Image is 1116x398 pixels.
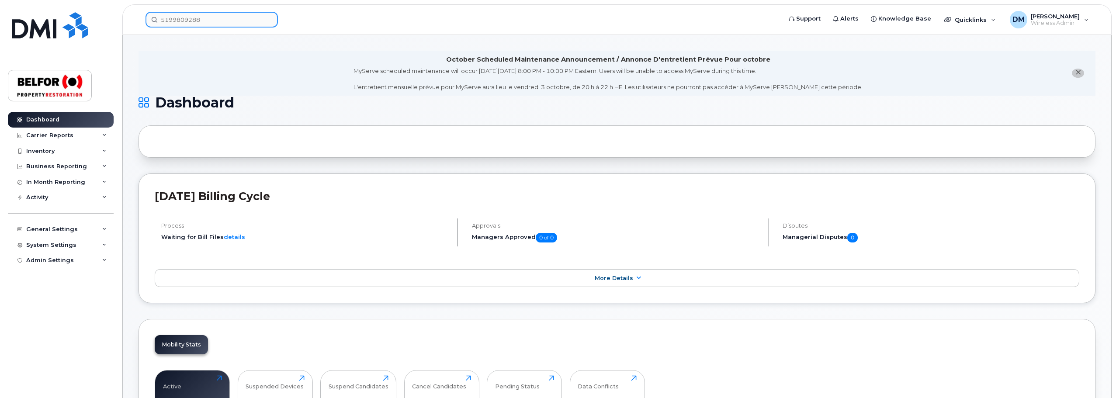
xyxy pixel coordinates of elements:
div: Pending Status [495,375,540,390]
div: Active [163,375,181,390]
button: close notification [1072,69,1084,78]
h4: Approvals [472,222,760,229]
div: Suspend Candidates [329,375,388,390]
div: October Scheduled Maintenance Announcement / Annonce D'entretient Prévue Pour octobre [446,55,770,64]
li: Waiting for Bill Files [161,233,450,241]
span: More Details [595,275,633,281]
span: 0 of 0 [536,233,557,242]
span: Dashboard [155,96,234,109]
h5: Managerial Disputes [783,233,1079,242]
div: MyServe scheduled maintenance will occur [DATE][DATE] 8:00 PM - 10:00 PM Eastern. Users will be u... [354,67,863,91]
span: 0 [847,233,858,242]
div: Cancel Candidates [412,375,466,390]
div: Data Conflicts [578,375,619,390]
a: details [224,233,245,240]
h2: [DATE] Billing Cycle [155,190,1079,203]
div: Suspended Devices [246,375,304,390]
h5: Managers Approved [472,233,760,242]
h4: Process [161,222,450,229]
h4: Disputes [783,222,1079,229]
